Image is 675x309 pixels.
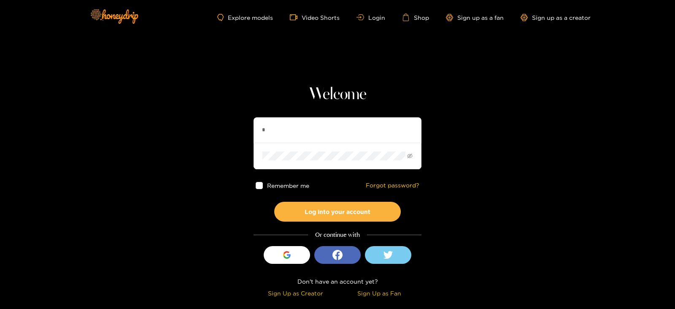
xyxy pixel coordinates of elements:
[521,14,591,21] a: Sign up as a creator
[366,182,419,189] a: Forgot password?
[340,288,419,298] div: Sign Up as Fan
[254,230,421,240] div: Or continue with
[254,84,421,105] h1: Welcome
[274,202,401,222] button: Log into your account
[290,14,340,21] a: Video Shorts
[217,14,273,21] a: Explore models
[290,14,302,21] span: video-camera
[254,276,421,286] div: Don't have an account yet?
[402,14,429,21] a: Shop
[356,14,385,21] a: Login
[256,288,335,298] div: Sign Up as Creator
[446,14,504,21] a: Sign up as a fan
[407,153,413,159] span: eye-invisible
[267,182,309,189] span: Remember me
